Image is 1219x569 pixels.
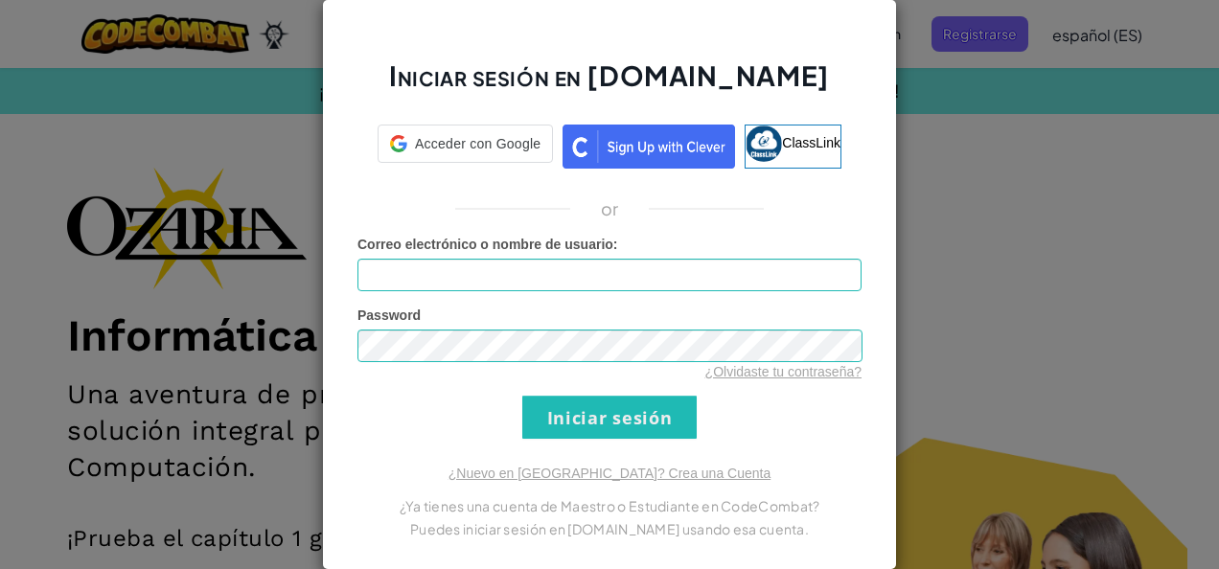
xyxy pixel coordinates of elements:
[357,494,862,517] p: ¿Ya tienes una cuenta de Maestro o Estudiante en CodeCombat?
[705,364,862,379] a: ¿Olvidaste tu contraseña?
[746,125,782,162] img: classlink-logo-small.png
[357,517,862,540] p: Puedes iniciar sesión en [DOMAIN_NAME] usando esa cuenta.
[357,57,862,113] h2: Iniciar sesión en [DOMAIN_NAME]
[357,307,421,323] span: Password
[357,237,613,252] span: Correo electrónico o nombre de usuario
[378,125,553,163] div: Acceder con Google
[378,125,553,169] a: Acceder con Google
[601,197,619,220] p: or
[522,396,697,439] input: Iniciar sesión
[448,466,770,481] a: ¿Nuevo en [GEOGRAPHIC_DATA]? Crea una Cuenta
[563,125,735,169] img: clever_sso_button@2x.png
[357,235,618,254] label: :
[415,134,540,153] span: Acceder con Google
[782,135,840,150] span: ClassLink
